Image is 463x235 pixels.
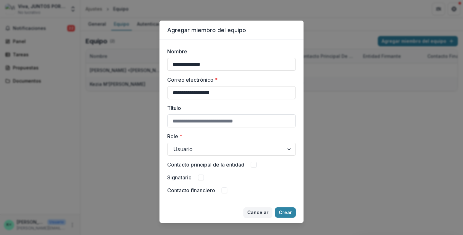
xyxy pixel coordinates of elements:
[167,187,215,194] font: Contacto financiero
[167,133,178,140] font: Role
[167,105,181,111] font: Título
[275,207,296,218] button: Crear
[167,48,187,55] font: Nombre
[279,210,292,215] font: Crear
[167,27,246,33] font: Agregar miembro del equipo
[247,210,268,215] font: Cancelar
[167,174,192,181] font: Signatario
[243,207,272,218] button: Cancelar
[167,77,213,83] font: Correo electrónico
[167,161,244,168] font: Contacto principal de la entidad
